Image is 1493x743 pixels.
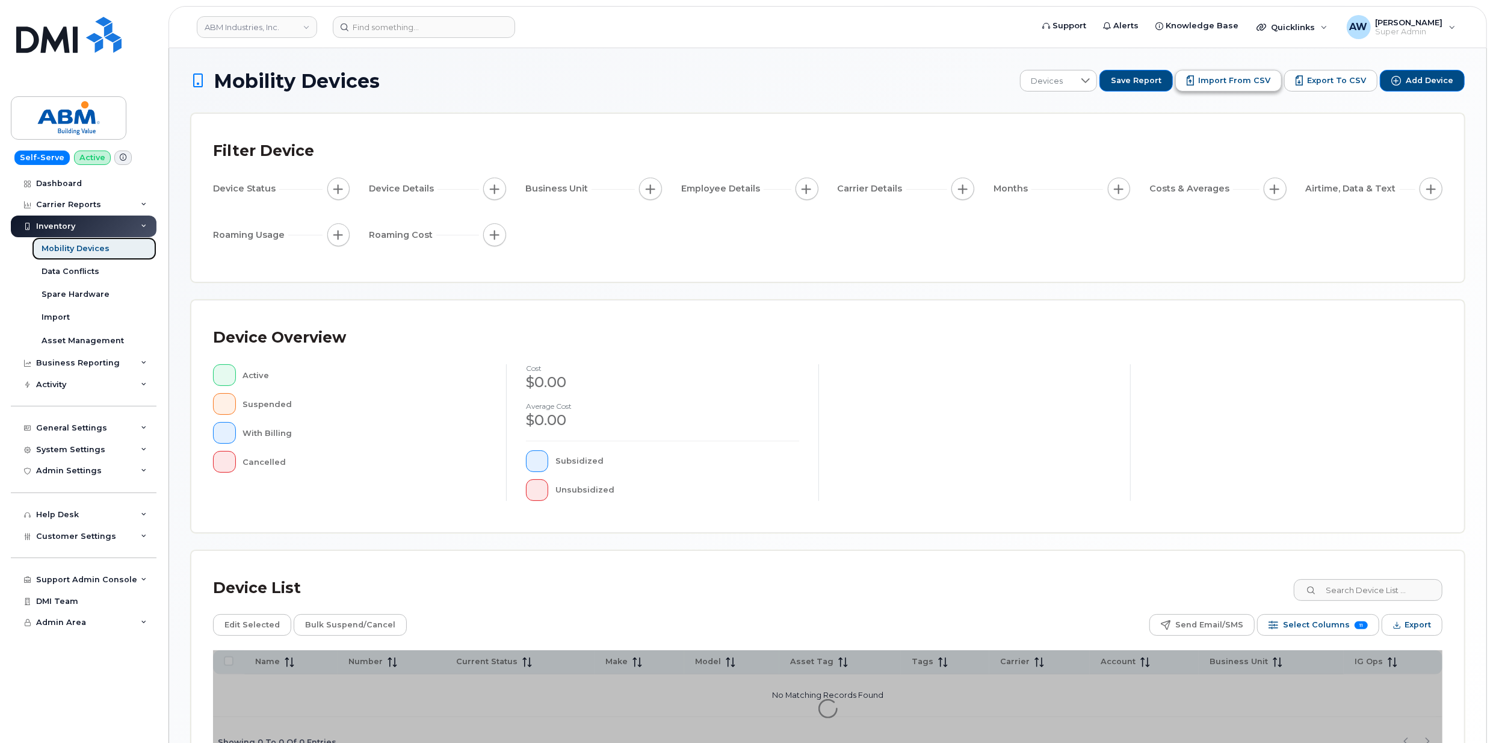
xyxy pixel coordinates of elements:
[1380,70,1465,92] button: Add Device
[1175,70,1282,92] button: Import from CSV
[1175,616,1243,634] span: Send Email/SMS
[525,182,592,195] span: Business Unit
[213,322,346,353] div: Device Overview
[526,372,799,393] div: $0.00
[1382,614,1442,636] button: Export
[1294,579,1442,601] input: Search Device List ...
[555,479,799,501] div: Unsubsidized
[213,182,279,195] span: Device Status
[1284,70,1377,92] button: Export to CSV
[1306,182,1400,195] span: Airtime, Data & Text
[1355,621,1368,629] span: 11
[555,450,799,472] div: Subsidized
[1307,75,1366,86] span: Export to CSV
[1283,616,1350,634] span: Select Columns
[838,182,906,195] span: Carrier Details
[294,614,407,636] button: Bulk Suspend/Cancel
[213,135,314,167] div: Filter Device
[213,614,291,636] button: Edit Selected
[526,402,799,410] h4: Average cost
[213,573,301,604] div: Device List
[243,451,487,473] div: Cancelled
[526,410,799,431] div: $0.00
[243,393,487,415] div: Suspended
[369,229,436,241] span: Roaming Cost
[1021,70,1074,92] span: Devices
[1198,75,1270,86] span: Import from CSV
[1099,70,1173,92] button: Save Report
[681,182,764,195] span: Employee Details
[1111,75,1161,86] span: Save Report
[1149,182,1233,195] span: Costs & Averages
[213,229,288,241] span: Roaming Usage
[1405,616,1431,634] span: Export
[305,616,395,634] span: Bulk Suspend/Cancel
[994,182,1031,195] span: Months
[214,70,380,92] span: Mobility Devices
[1149,614,1255,636] button: Send Email/SMS
[526,364,799,372] h4: cost
[243,422,487,444] div: With Billing
[224,616,280,634] span: Edit Selected
[243,364,487,386] div: Active
[1257,614,1379,636] button: Select Columns 11
[369,182,437,195] span: Device Details
[1406,75,1453,86] span: Add Device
